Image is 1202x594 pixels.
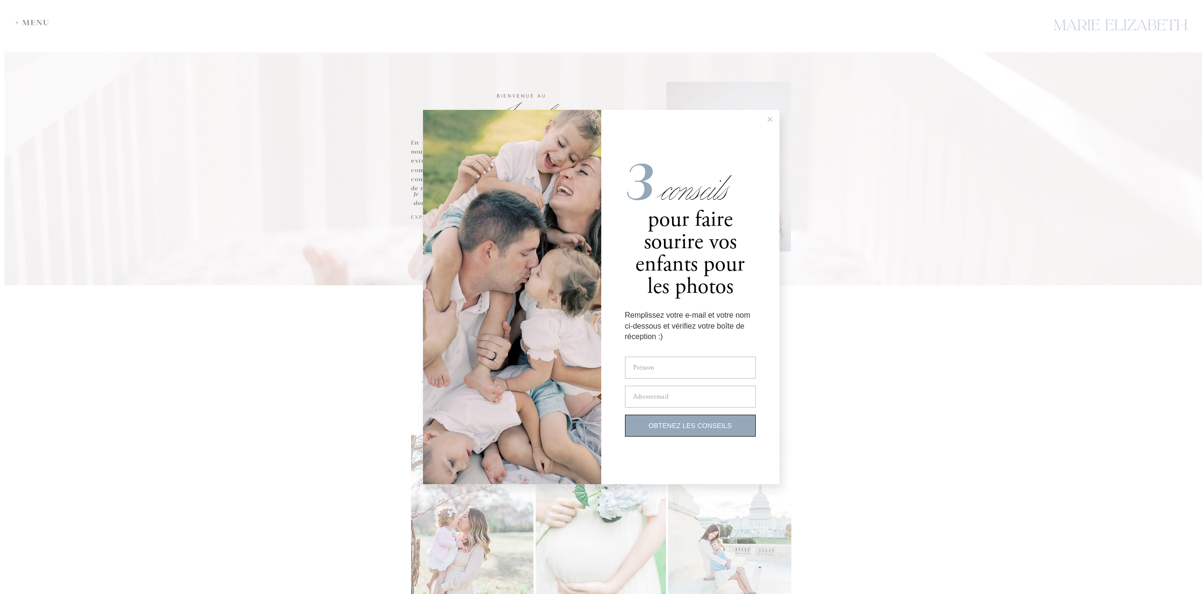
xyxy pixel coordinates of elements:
[648,422,731,429] font: OBTENEZ LES CONSEILS
[625,311,750,341] font: Remplissez votre e-mail et votre nom ci-dessous et vérifiez votre boîte de réception :)
[633,392,654,401] font: Adresse
[625,151,654,214] font: 3
[654,392,668,401] font: email
[635,205,745,301] font: pour faire sourire vos enfants pour les photos
[633,363,654,372] font: Prénom
[625,415,756,437] button: OBTENEZ LES CONSEILS
[654,166,722,212] font: conseils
